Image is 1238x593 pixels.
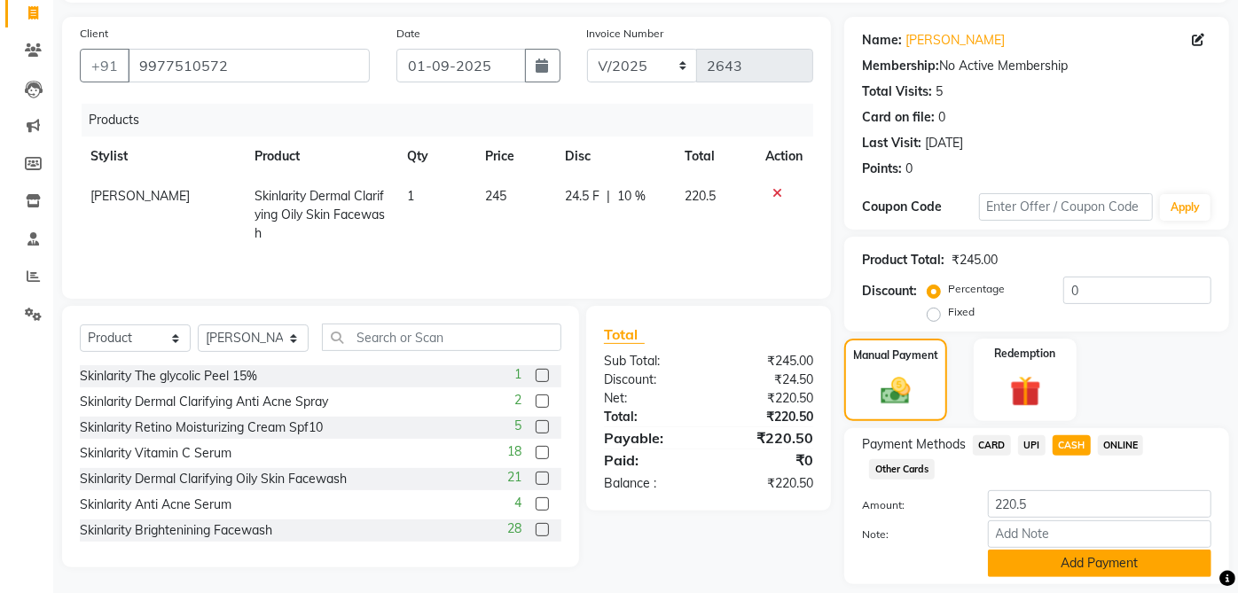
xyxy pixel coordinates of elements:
[514,494,521,512] span: 4
[591,389,709,408] div: Net:
[979,193,1154,221] input: Enter Offer / Coupon Code
[128,49,370,82] input: Search by Name/Mobile/Email/Code
[617,187,646,206] span: 10 %
[591,449,709,471] div: Paid:
[82,104,827,137] div: Products
[862,57,939,75] div: Membership:
[80,26,108,42] label: Client
[988,520,1211,548] input: Add Note
[862,108,935,127] div: Card on file:
[862,198,978,216] div: Coupon Code
[988,550,1211,577] button: Add Payment
[905,160,913,178] div: 0
[1000,372,1051,411] img: _gift.svg
[869,459,935,480] span: Other Cards
[709,352,827,371] div: ₹245.00
[872,374,920,408] img: _cash.svg
[849,527,974,542] label: Note:
[686,188,717,204] span: 220.5
[995,346,1056,362] label: Redemption
[396,26,420,42] label: Date
[948,304,975,320] label: Fixed
[862,57,1211,75] div: No Active Membership
[244,137,396,176] th: Product
[973,435,1011,456] span: CARD
[396,137,474,176] th: Qty
[80,137,244,176] th: Stylist
[709,408,827,426] div: ₹220.50
[1160,194,1211,221] button: Apply
[948,281,1005,297] label: Percentage
[587,26,664,42] label: Invoice Number
[591,352,709,371] div: Sub Total:
[80,49,129,82] button: +91
[862,134,921,152] div: Last Visit:
[862,160,902,178] div: Points:
[905,31,1005,50] a: [PERSON_NAME]
[1053,435,1091,456] span: CASH
[709,427,827,449] div: ₹220.50
[709,474,827,493] div: ₹220.50
[604,325,645,344] span: Total
[591,427,709,449] div: Payable:
[80,470,347,488] div: Skinlarity Dermal Clarifying Oily Skin Facewash
[80,418,323,437] div: Skinlarity Retino Moisturizing Cream Spf10
[565,187,599,206] span: 24.5 F
[709,449,827,471] div: ₹0
[938,108,945,127] div: 0
[591,408,709,426] div: Total:
[514,365,521,384] span: 1
[80,367,257,386] div: Skinlarity The glycolic Peel 15%
[1018,435,1046,456] span: UPI
[755,137,813,176] th: Action
[862,31,902,50] div: Name:
[554,137,675,176] th: Disc
[80,444,231,463] div: Skinlarity Vitamin C Serum
[591,474,709,493] div: Balance :
[709,371,827,389] div: ₹24.50
[485,188,506,204] span: 245
[514,391,521,410] span: 2
[80,393,328,411] div: Skinlarity Dermal Clarifying Anti Acne Spray
[936,82,943,101] div: 5
[675,137,756,176] th: Total
[507,519,521,538] span: 28
[862,251,944,269] div: Product Total:
[853,347,938,363] label: Manual Payment
[925,134,963,152] div: [DATE]
[862,435,966,454] span: Payment Methods
[862,282,917,300] div: Discount:
[255,188,385,241] span: Skinlarity Dermal Clarifying Oily Skin Facewash
[988,490,1211,518] input: Amount
[862,82,932,101] div: Total Visits:
[322,324,561,351] input: Search or Scan
[514,417,521,435] span: 5
[952,251,998,269] div: ₹245.00
[709,389,827,408] div: ₹220.50
[849,497,974,513] label: Amount:
[80,495,231,514] div: Skinlarity Anti Acne Serum
[607,187,610,206] span: |
[507,442,521,461] span: 18
[1098,435,1144,456] span: ONLINE
[90,188,190,204] span: [PERSON_NAME]
[507,468,521,487] span: 21
[591,371,709,389] div: Discount:
[407,188,414,204] span: 1
[80,521,272,540] div: Skinlarity Brightenining Facewash
[474,137,554,176] th: Price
